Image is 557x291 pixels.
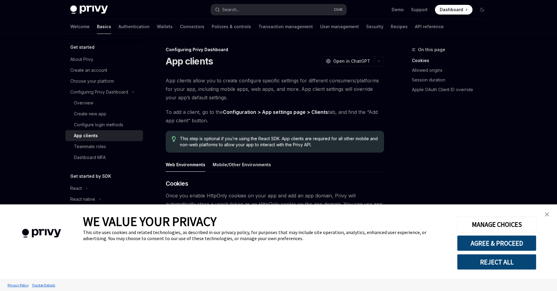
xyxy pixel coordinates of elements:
[74,154,106,161] div: Dashboard MFA
[172,136,176,142] svg: Tip
[166,76,384,102] span: App clients allow you to create configure specific settings for different consumers/platforms for...
[213,157,271,172] div: Mobile/Other Environments
[97,19,111,34] a: Basics
[457,217,536,232] button: MANAGE CHOICES
[65,76,143,87] a: Choose your platform
[9,220,74,246] img: company logo
[180,19,204,34] a: Connectors
[223,109,328,115] a: Configuration > App settings page > Clients
[211,4,346,15] button: Open search
[457,254,536,270] button: REJECT ALL
[166,47,384,53] div: Configuring Privy Dashboard
[541,208,553,220] a: close banner
[166,56,213,67] h1: App clients
[74,132,98,139] div: App clients
[477,5,487,15] button: Toggle dark mode
[412,75,492,85] a: Session duration
[70,67,107,74] div: Create an account
[412,56,492,65] a: Cookies
[392,7,404,13] a: Demo
[412,65,492,75] a: Allowed origins
[415,19,444,34] a: API reference
[70,44,94,51] h5: Get started
[418,46,445,53] span: On this page
[435,5,472,15] a: Dashboard
[212,19,251,34] a: Policies & controls
[457,235,536,251] button: AGREE & PROCEED
[74,110,106,117] div: Create new app
[65,54,143,65] a: About Privy
[6,280,30,290] a: Privacy Policy
[70,19,90,34] a: Welcome
[65,141,143,152] a: Teammate roles
[118,19,150,34] a: Authentication
[70,5,108,14] img: dark logo
[70,185,82,192] div: React
[74,143,106,150] div: Teammate roles
[366,19,383,34] a: Security
[166,191,384,217] span: Once you enable HttpOnly cookies on your app and add an app domain, Privy will automatically stor...
[322,56,374,66] button: Open in ChatGPT
[70,56,93,63] div: About Privy
[65,194,143,205] button: Toggle React native section
[83,213,217,229] span: WE VALUE YOUR PRIVACY
[83,229,448,241] div: This site uses cookies and related technologies, as described in our privacy policy, for purposes...
[157,19,173,34] a: Wallets
[333,58,370,64] span: Open in ChatGPT
[545,212,549,217] img: close banner
[65,65,143,76] a: Create an account
[258,19,313,34] a: Transaction management
[65,130,143,141] a: App clients
[30,280,57,290] a: Tracker Details
[320,19,359,34] a: User management
[65,119,143,130] a: Configure login methods
[334,7,343,12] span: Ctrl K
[70,88,128,96] div: Configuring Privy Dashboard
[70,173,111,180] h5: Get started by SDK
[74,121,123,128] div: Configure login methods
[70,78,114,85] div: Choose your platform
[65,98,143,108] a: Overview
[222,6,239,13] div: Search...
[70,196,95,203] div: React native
[166,108,384,125] span: To add a client, go to the tab, and find the “Add app client” button.
[74,99,93,107] div: Overview
[440,7,463,13] span: Dashboard
[166,157,205,172] div: Web Environments
[65,87,143,98] button: Toggle Configuring Privy Dashboard section
[391,19,408,34] a: Recipes
[412,85,492,94] a: Apple OAuth Client ID override
[166,179,188,188] span: Cookies
[65,152,143,163] a: Dashboard MFA
[65,183,143,194] button: Toggle React section
[65,108,143,119] a: Create new app
[180,136,378,148] span: This step is optional if you’re using the React SDK. App clients are required for all other mobil...
[411,7,428,13] a: Support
